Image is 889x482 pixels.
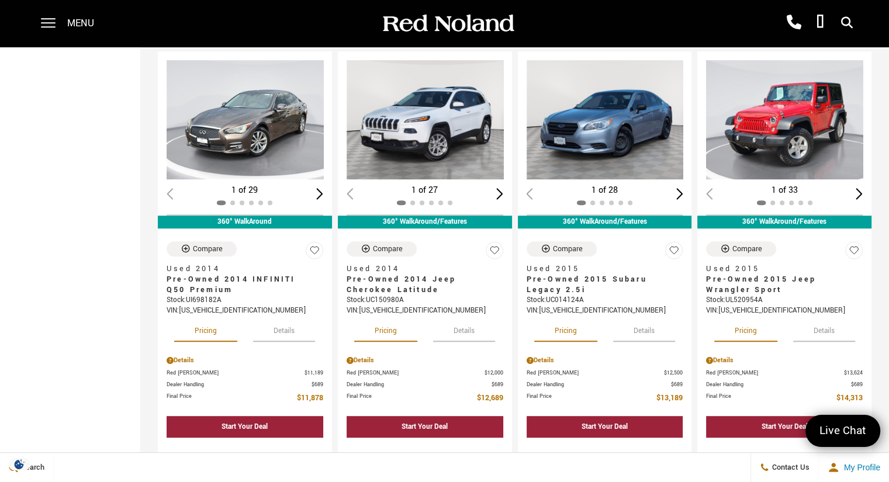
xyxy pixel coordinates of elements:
span: Dealer Handling [167,380,312,389]
button: pricing tab [714,316,777,342]
span: Dealer Handling [527,380,672,389]
a: Used 2015Pre-Owned 2015 Subaru Legacy 2.5i [527,263,683,295]
div: 1 / 2 [527,60,686,179]
a: Final Price $13,189 [527,392,683,404]
div: Start Your Deal [222,422,268,432]
img: 2014 Jeep Cherokee Latitude 1 [347,60,506,179]
span: $13,624 [844,369,863,377]
div: 1 / 2 [167,60,326,179]
button: details tab [253,316,315,342]
div: 360° WalkAround [158,216,332,228]
div: Stock : UC150980A [347,295,503,306]
span: Final Price [706,392,836,404]
a: Live Chat [805,415,880,447]
span: $12,689 [477,392,503,404]
section: Click to Open Cookie Consent Modal [6,458,33,470]
span: Used 2014 [167,263,314,274]
span: Final Price [167,392,297,404]
div: undefined - Pre-Owned 2015 Subaru Legacy 2.5i AWD [527,441,683,462]
div: Next slide [316,188,323,199]
div: Start Your Deal [527,416,683,438]
div: VIN: [US_VEHICLE_IDENTIFICATION_NUMBER] [167,306,323,316]
span: Pre-Owned 2014 Jeep Cherokee Latitude [347,274,494,295]
div: Stock : UC014124A [527,295,683,306]
div: Start Your Deal [762,422,808,432]
img: Red Noland Auto Group [380,13,515,34]
span: Used 2015 [706,263,854,274]
span: Used 2014 [347,263,494,274]
div: VIN: [US_VEHICLE_IDENTIFICATION_NUMBER] [527,306,683,316]
span: Red [PERSON_NAME] [527,369,665,377]
span: $13,189 [656,392,683,404]
div: Start Your Deal [167,416,323,438]
span: $689 [671,380,683,389]
span: Contact Us [769,462,810,473]
div: Pricing Details - Pre-Owned 2014 Jeep Cherokee Latitude 4WD [347,355,503,366]
button: details tab [793,316,855,342]
div: Next slide [496,188,503,199]
div: Next slide [856,188,863,199]
div: 1 / 2 [347,60,506,179]
button: Compare Vehicle [527,241,597,256]
div: Pricing Details - Pre-Owned 2014 INFINITI Q50 Premium With Navigation & AWD [167,355,323,366]
div: Compare [732,244,762,254]
a: Dealer Handling $689 [527,380,683,389]
button: details tab [613,316,675,342]
div: Stock : UI698182A [167,295,323,306]
button: Save Vehicle [665,241,683,264]
span: $689 [312,380,323,389]
span: Pre-Owned 2015 Jeep Wrangler Sport [706,274,854,295]
div: Pricing Details - Pre-Owned 2015 Jeep Wrangler Sport 4WD [706,355,863,366]
a: Final Price $11,878 [167,392,323,404]
div: 1 of 28 [527,184,683,197]
span: Pre-Owned 2014 INFINITI Q50 Premium [167,274,314,295]
div: undefined - Pre-Owned 2015 Jeep Wrangler Sport 4WD [706,441,863,462]
div: Compare [373,244,403,254]
img: 2015 Jeep Wrangler Sport 1 [706,60,865,179]
a: Red [PERSON_NAME] $12,500 [527,369,683,377]
img: 2015 Subaru Legacy 2.5i 1 [527,60,686,179]
div: 1 / 2 [706,60,865,179]
span: Dealer Handling [706,380,851,389]
a: Dealer Handling $689 [347,380,503,389]
button: Compare Vehicle [167,241,237,256]
div: 360° WalkAround/Features [338,216,512,228]
a: Red [PERSON_NAME] $12,000 [347,369,503,377]
button: details tab [433,316,495,342]
div: Start Your Deal [706,416,863,438]
div: 1 of 27 [347,184,503,197]
button: pricing tab [354,316,417,342]
span: $689 [851,380,863,389]
div: 360° WalkAround/Features [697,216,871,228]
span: Live Chat [814,423,872,439]
a: Final Price $14,313 [706,392,863,404]
div: 360° WalkAround/Features [518,216,692,228]
span: $689 [492,380,503,389]
span: $12,000 [485,369,503,377]
a: Dealer Handling $689 [706,380,863,389]
div: undefined - Pre-Owned 2014 Jeep Cherokee Latitude 4WD [347,441,503,462]
span: Dealer Handling [347,380,492,389]
span: Final Price [527,392,657,404]
a: Red [PERSON_NAME] $11,189 [167,369,323,377]
div: Next slide [676,188,683,199]
button: Save Vehicle [845,241,863,264]
a: Used 2014Pre-Owned 2014 Jeep Cherokee Latitude [347,263,503,295]
button: Save Vehicle [486,241,503,264]
span: $14,313 [836,392,863,404]
button: pricing tab [534,316,597,342]
a: Dealer Handling $689 [167,380,323,389]
div: Start Your Deal [402,422,448,432]
button: Compare Vehicle [347,241,417,256]
a: Final Price $12,689 [347,392,503,404]
div: VIN: [US_VEHICLE_IDENTIFICATION_NUMBER] [347,306,503,316]
span: Final Price [347,392,477,404]
div: Compare [553,244,583,254]
span: My Profile [839,463,880,472]
span: Red [PERSON_NAME] [347,369,485,377]
button: Open user profile menu [819,453,889,482]
button: Save Vehicle [306,241,323,264]
a: Used 2015Pre-Owned 2015 Jeep Wrangler Sport [706,263,863,295]
div: undefined - Pre-Owned 2014 INFINITI Q50 Premium With Navigation & AWD [167,441,323,462]
span: Red [PERSON_NAME] [167,369,305,377]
